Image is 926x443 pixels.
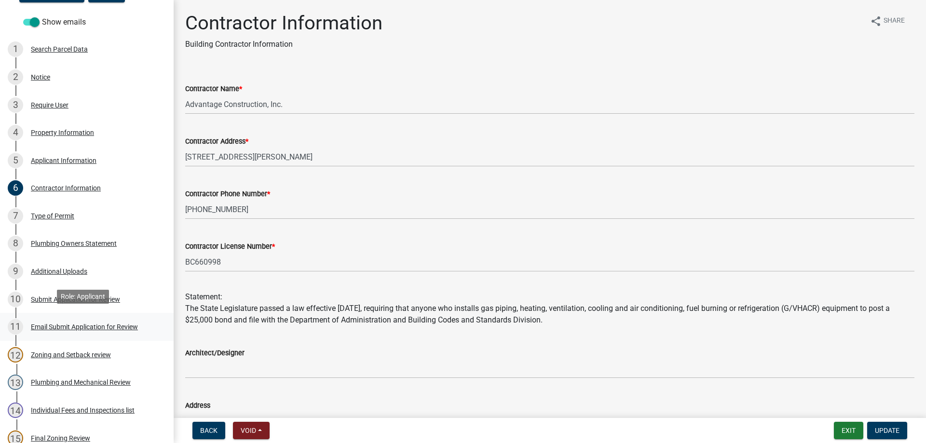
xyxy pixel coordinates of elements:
div: Property Information [31,129,94,136]
label: Architect/Designer [185,350,245,357]
p: Building Contractor Information [185,39,382,50]
div: 7 [8,208,23,224]
div: Statement: The State Legislature passed a law effective [DATE], requiring that anyone who install... [185,280,914,326]
i: share [870,15,882,27]
div: Individual Fees and Inspections list [31,407,135,414]
label: Show emails [23,16,86,28]
span: Back [200,427,218,434]
div: 8 [8,236,23,251]
span: Update [875,427,899,434]
div: Plumbing Owners Statement [31,240,117,247]
h1: Contractor Information [185,12,382,35]
button: Exit [834,422,863,439]
label: Contractor Phone Number [185,191,270,198]
div: 4 [8,125,23,140]
div: Contractor Information [31,185,101,191]
div: Applicant Information [31,157,96,164]
div: 12 [8,347,23,362]
div: 6 [8,180,23,196]
button: Update [867,422,907,439]
div: Search Parcel Data [31,46,88,53]
div: Require User [31,102,68,108]
div: 9 [8,264,23,279]
label: Contractor Name [185,86,242,93]
div: 14 [8,403,23,418]
span: Void [241,427,256,434]
label: Contractor License Number [185,243,275,250]
div: Type of Permit [31,213,74,219]
label: Address [185,403,210,409]
div: Notice [31,74,50,81]
button: Void [233,422,270,439]
div: Zoning and Setback review [31,351,111,358]
div: Final Zoning Review [31,435,90,442]
div: 5 [8,153,23,168]
div: Plumbing and Mechanical Review [31,379,131,386]
button: shareShare [862,12,912,30]
button: Back [192,422,225,439]
div: Submit Application for Review [31,296,120,303]
div: 13 [8,375,23,390]
div: 11 [8,319,23,335]
span: Share [884,15,905,27]
div: Role: Applicant [57,290,109,304]
div: 1 [8,41,23,57]
div: 2 [8,69,23,85]
label: Contractor Address [185,138,248,145]
div: Email Submit Application for Review [31,323,138,330]
div: 10 [8,292,23,307]
div: Additional Uploads [31,268,87,275]
div: 3 [8,97,23,113]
